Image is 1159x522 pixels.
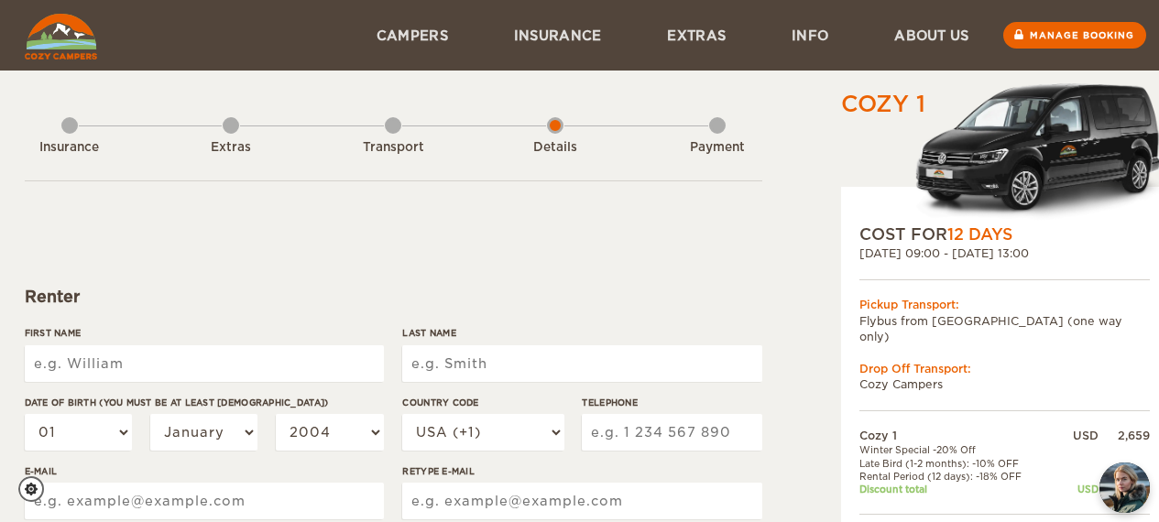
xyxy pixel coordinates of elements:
a: Manage booking [1003,22,1146,49]
td: Flybus from [GEOGRAPHIC_DATA] (one way only) [859,313,1150,344]
input: e.g. example@example.com [25,483,384,519]
input: e.g. William [25,345,384,382]
input: e.g. 1 234 567 890 [582,414,761,451]
div: -1,276 [1099,483,1150,495]
div: Payment [667,139,768,157]
div: USD [1055,428,1098,443]
div: Drop Off Transport: [859,361,1150,376]
img: Cozy Campers [25,14,97,60]
label: Retype E-mail [402,464,761,478]
div: Renter [25,286,762,308]
label: Country Code [402,396,563,409]
td: Rental Period (12 days): -18% OFF [859,470,1056,483]
label: Date of birth (You must be at least [DEMOGRAPHIC_DATA]) [25,396,384,409]
input: e.g. example@example.com [402,483,761,519]
a: Cookie settings [18,476,56,502]
div: Cozy 1 [841,89,925,120]
span: 12 Days [947,225,1012,244]
label: Last Name [402,326,761,340]
label: E-mail [25,464,384,478]
td: Winter Special -20% Off [859,443,1056,456]
button: chat-button [1099,462,1150,513]
img: Freyja at Cozy Campers [1099,462,1150,513]
div: Pickup Transport: [859,297,1150,312]
td: Discount total [859,483,1056,495]
div: Extras [180,139,281,157]
div: [DATE] 09:00 - [DATE] 13:00 [859,245,1150,261]
input: e.g. Smith [402,345,761,382]
div: Details [505,139,606,157]
div: Transport [343,139,443,157]
td: Late Bird (1-2 months): -10% OFF [859,457,1056,470]
div: USD [1055,483,1098,495]
td: Cozy 1 [859,428,1056,443]
div: COST FOR [859,223,1150,245]
label: First Name [25,326,384,340]
td: Cozy Campers [859,376,1150,392]
div: Insurance [19,139,120,157]
label: Telephone [582,396,761,409]
div: 2,659 [1099,428,1150,443]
